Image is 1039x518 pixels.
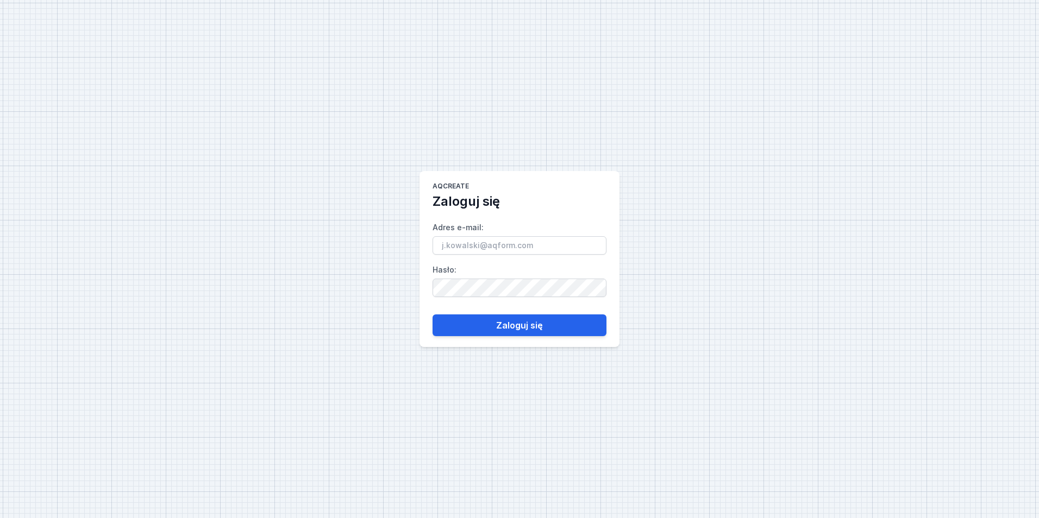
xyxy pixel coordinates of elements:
h1: AQcreate [433,182,469,193]
label: Hasło : [433,261,606,297]
h2: Zaloguj się [433,193,500,210]
button: Zaloguj się [433,314,606,336]
input: Adres e-mail: [433,236,606,255]
input: Hasło: [433,279,606,297]
label: Adres e-mail : [433,219,606,255]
